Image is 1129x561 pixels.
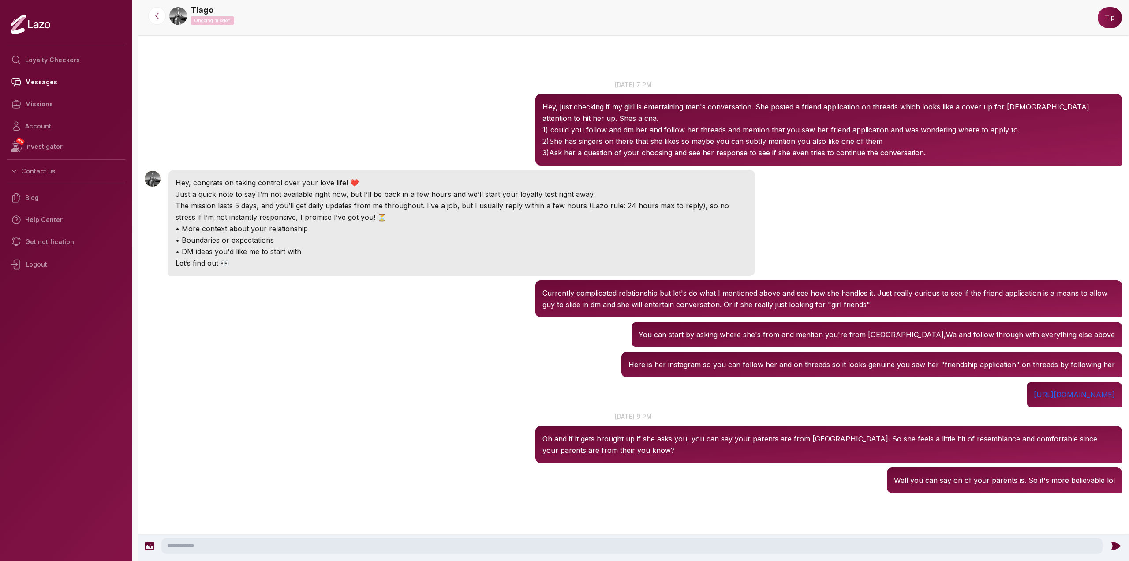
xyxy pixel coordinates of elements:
a: Blog [7,187,125,209]
div: Logout [7,253,125,276]
img: dcaf1818-ca8d-4ccf-9429-b343b998978c [169,7,187,25]
button: Contact us [7,163,125,179]
p: 2)She has singers on there that she likes so maybe you can subtly mention you also like one of them [542,136,1115,147]
a: Account [7,115,125,137]
p: Here is her instagram so you can follow her and on threads so it looks genuine you saw her "frien... [628,359,1115,370]
a: Loyalty Checkers [7,49,125,71]
p: [DATE] 9 pm [138,412,1129,421]
p: • More context about your relationship [176,223,748,234]
p: Currently complicated relationship but let's do what I mentioned above and see how she handles it... [542,287,1115,310]
p: [DATE] 7 pm [138,80,1129,89]
button: Tip [1098,7,1122,28]
p: You can start by asking where she's from and mention you're from [GEOGRAPHIC_DATA],Wa and follow ... [639,329,1115,340]
a: NEWInvestigator [7,137,125,156]
a: Help Center [7,209,125,231]
p: Ongoing mission [191,16,234,25]
p: Hey, just checking if my girl is entertaining men's conversation. She posted a friend application... [542,101,1115,124]
a: Tiago [191,4,213,16]
p: The mission lasts 5 days, and you’ll get daily updates from me throughout. I’ve a job, but I usua... [176,200,748,223]
p: 1) could you follow and dm her and follow her threads and mention that you saw her friend applica... [542,124,1115,136]
a: Get notification [7,231,125,253]
p: • DM ideas you'd like me to start with [176,246,748,257]
a: Messages [7,71,125,93]
p: 3)Ask her a question of your choosing and see her response to see if she even tries to continue t... [542,147,1115,158]
a: [URL][DOMAIN_NAME] [1034,390,1115,399]
img: User avatar [145,171,161,187]
a: Missions [7,93,125,115]
span: NEW [15,137,25,146]
p: • Boundaries or expectations [176,234,748,246]
p: Let’s find out 👀 [176,257,748,269]
p: Just a quick note to say I’m not available right now, but I’ll be back in a few hours and we’ll s... [176,188,748,200]
p: Oh and if it gets brought up if she asks you, you can say your parents are from [GEOGRAPHIC_DATA]... [542,433,1115,456]
p: Hey, congrats on taking control over your love life! ❤️ [176,177,748,188]
p: Well you can say on of your parents is. So it's more believable lol [894,474,1115,486]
